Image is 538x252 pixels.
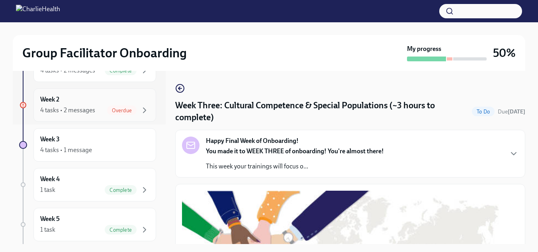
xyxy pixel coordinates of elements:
p: This week your trainings will focus o... [206,162,384,171]
div: 4 tasks • 1 message [40,146,92,154]
img: CharlieHealth [16,5,60,18]
h6: Week 5 [40,215,60,223]
span: September 23rd, 2025 10:00 [498,108,525,115]
div: 1 task [40,225,55,234]
a: Week 51 taskComplete [19,208,156,241]
a: Week 34 tasks • 1 message [19,128,156,162]
span: To Do [472,109,495,115]
span: Due [498,108,525,115]
strong: [DATE] [508,108,525,115]
h4: Week Three: Cultural Competence & Special Populations (~3 hours to complete) [175,100,469,123]
h6: Week 2 [40,95,59,104]
strong: Happy Final Week of Onboarding! [206,137,299,145]
a: Week 41 taskComplete [19,168,156,201]
h6: Week 3 [40,135,60,144]
span: Complete [105,227,137,233]
h6: Week 4 [40,175,60,184]
span: Complete [105,187,137,193]
h3: 50% [493,46,516,60]
div: 4 tasks • 2 messages [40,106,95,115]
strong: You made it to WEEK THREE of onboarding! You're almost there! [206,147,384,155]
div: 1 task [40,186,55,194]
strong: My progress [407,45,441,53]
a: Week 24 tasks • 2 messagesOverdue [19,88,156,122]
span: Overdue [107,107,137,113]
h2: Group Facilitator Onboarding [22,45,187,61]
